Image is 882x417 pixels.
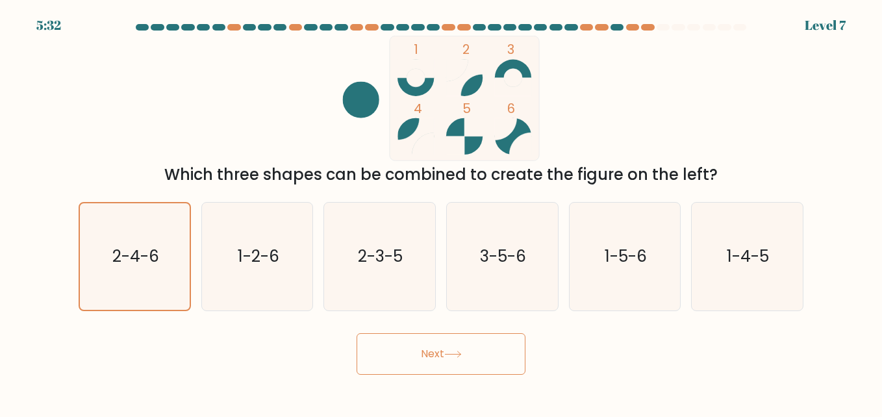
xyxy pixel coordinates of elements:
text: 1-5-6 [605,245,647,268]
tspan: 6 [507,99,515,118]
tspan: 3 [507,40,514,58]
tspan: 2 [462,40,470,58]
tspan: 1 [414,40,418,58]
text: 1-4-5 [727,245,770,268]
div: 5:32 [36,16,61,35]
text: 2-4-6 [112,245,159,268]
text: 3-5-6 [480,245,526,268]
text: 2-3-5 [359,245,403,268]
tspan: 5 [462,99,471,118]
div: Which three shapes can be combined to create the figure on the left? [86,163,796,186]
button: Next [357,333,525,375]
tspan: 4 [414,99,422,118]
text: 1-2-6 [238,245,279,268]
div: Level 7 [805,16,846,35]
